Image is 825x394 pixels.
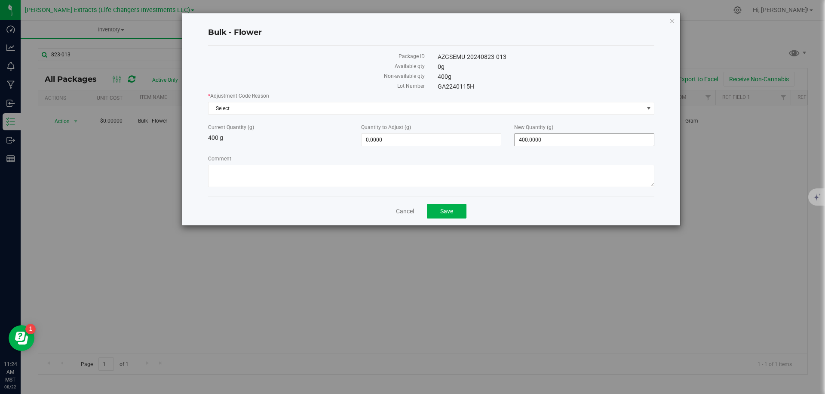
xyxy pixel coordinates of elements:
iframe: Resource center [9,325,34,351]
span: 400 [438,73,451,80]
label: Comment [208,155,654,163]
span: Select [209,102,643,114]
div: GA2240115H [431,82,661,91]
a: Cancel [396,207,414,215]
label: Package ID [208,52,425,60]
input: 0.0000 [362,134,501,146]
label: New Quantity (g) [514,123,654,131]
span: 400 g [208,134,223,141]
h4: Bulk - Flower [208,27,654,38]
iframe: Resource center unread badge [25,324,36,334]
label: Current Quantity (g) [208,123,348,131]
input: 400.0000 [515,134,654,146]
span: Save [440,208,453,215]
label: Non-available qty [208,72,425,80]
label: Adjustment Code Reason [208,92,654,100]
label: Lot Number [208,82,425,90]
label: Quantity to Adjust (g) [361,123,501,131]
div: AZGSEMU-20240823-013 [431,52,661,62]
span: 0 [438,63,445,70]
label: Available qty [208,62,425,70]
button: Save [427,204,466,219]
span: g [441,63,445,70]
span: g [448,73,451,80]
span: select [643,102,654,114]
